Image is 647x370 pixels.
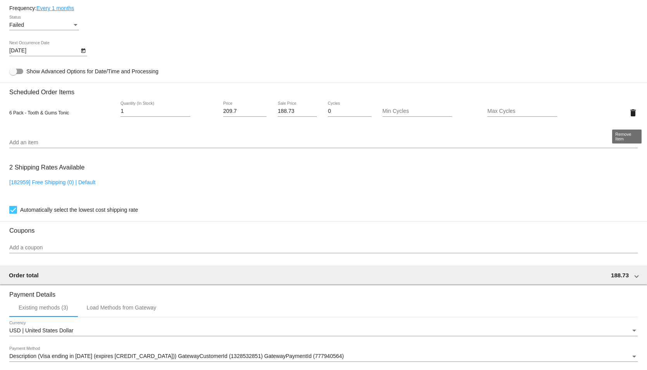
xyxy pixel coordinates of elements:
input: Add an item [9,140,638,146]
input: Cycles [328,108,371,114]
mat-select: Status [9,22,79,28]
input: Next Occurrence Date [9,48,79,54]
input: Sale Price [278,108,317,114]
h3: Scheduled Order Items [9,83,638,96]
span: Automatically select the lowest cost shipping rate [20,205,138,214]
input: Add a coupon [9,245,638,251]
span: Order total [9,272,39,278]
mat-select: Currency [9,328,638,334]
input: Min Cycles [382,108,452,114]
div: Frequency: [9,5,638,11]
h3: 2 Shipping Rates Available [9,159,84,176]
mat-icon: delete [628,108,638,118]
input: Quantity (In Stock) [120,108,190,114]
input: Max Cycles [487,108,557,114]
div: Existing methods (3) [19,304,68,311]
a: [182959] Free Shipping (0) | Default [9,179,95,185]
span: 6 Pack - Tooth & Gums Tonic [9,110,69,116]
button: Open calendar [79,46,87,54]
span: Description (Visa ending in [DATE] (expires [CREDIT_CARD_DATA])) GatewayCustomerId (1328532851) G... [9,353,344,359]
div: Load Methods from Gateway [87,304,157,311]
h3: Coupons [9,221,638,234]
span: USD | United States Dollar [9,327,73,334]
h3: Payment Details [9,285,638,298]
input: Price [223,108,267,114]
a: Every 1 months [36,5,74,11]
span: 188.73 [611,272,629,278]
mat-select: Payment Method [9,353,638,360]
span: Show Advanced Options for Date/Time and Processing [26,67,158,75]
span: Failed [9,22,24,28]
